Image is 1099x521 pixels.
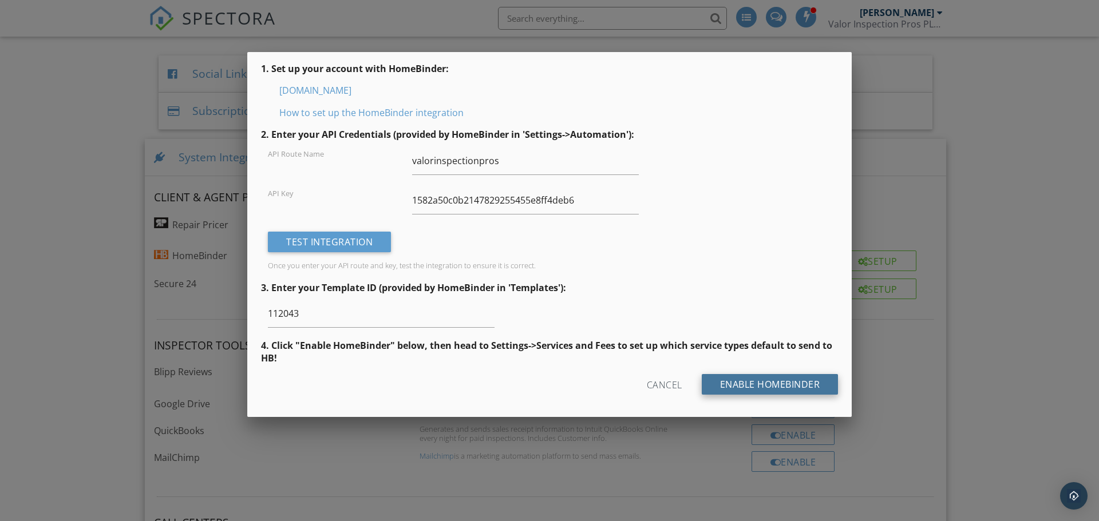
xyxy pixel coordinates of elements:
p: 4. Click "Enable HomeBinder" below, then head to Settings->Services and Fees to set up which serv... [261,339,838,365]
p: 3. Enter your Template ID (provided by HomeBinder in 'Templates'): [261,281,838,294]
input: 29b22ada3fd741fa856a796909e1a4fa [412,186,639,214]
input: Enable HomeBinder [702,374,839,395]
div: Open Intercom Messenger [1060,482,1088,510]
input: companyname [412,147,639,175]
p: 1. Set up your account with HomeBinder: [261,62,838,75]
input: 1234 [268,300,495,328]
div: Test Integration [268,232,391,252]
a: How to set up the HomeBinder integration [279,106,464,119]
div: Cancel [647,374,682,395]
div: Once you enter your API route and key, test the integration to ensure it is correct. [268,261,831,270]
label: API Route Name [268,149,324,159]
label: API Key [268,188,293,198]
p: 2. Enter your API Credentials (provided by HomeBinder in 'Settings->Automation'): [261,128,838,141]
a: [DOMAIN_NAME] [279,84,351,97]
